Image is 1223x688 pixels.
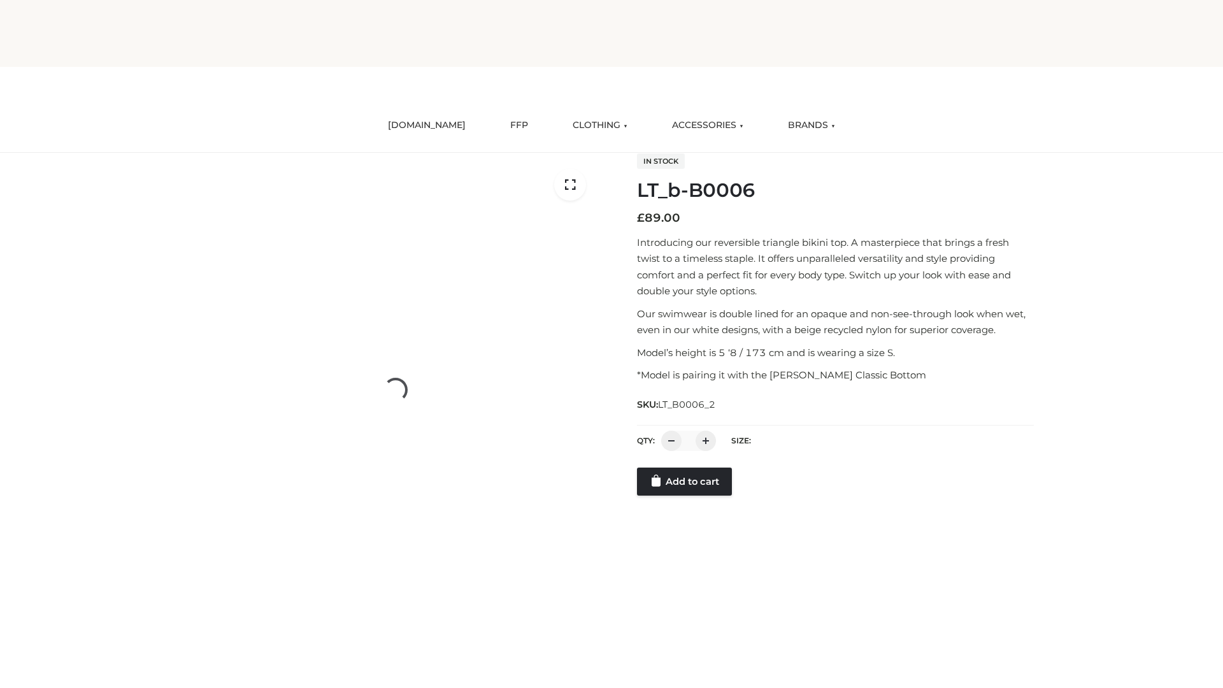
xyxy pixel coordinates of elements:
label: Size: [731,436,751,445]
span: In stock [637,154,685,169]
a: [DOMAIN_NAME] [378,111,475,140]
p: Model’s height is 5 ‘8 / 173 cm and is wearing a size S. [637,345,1034,361]
p: Our swimwear is double lined for an opaque and non-see-through look when wet, even in our white d... [637,306,1034,338]
a: Add to cart [637,468,732,496]
p: Introducing our reversible triangle bikini top. A masterpiece that brings a fresh twist to a time... [637,234,1034,299]
a: FFP [501,111,538,140]
span: £ [637,211,645,225]
label: QTY: [637,436,655,445]
span: LT_B0006_2 [658,399,715,410]
span: SKU: [637,397,717,412]
bdi: 89.00 [637,211,680,225]
a: ACCESSORIES [662,111,753,140]
h1: LT_b-B0006 [637,179,1034,202]
p: *Model is pairing it with the [PERSON_NAME] Classic Bottom [637,367,1034,383]
a: CLOTHING [563,111,637,140]
a: BRANDS [778,111,845,140]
